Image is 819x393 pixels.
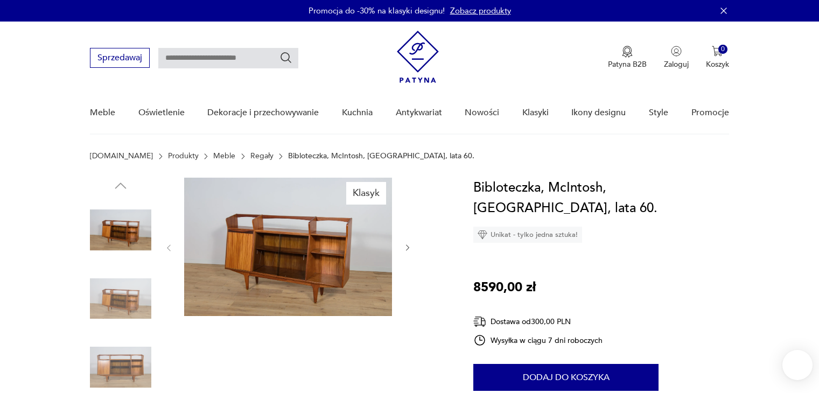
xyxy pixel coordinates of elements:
a: Nowości [465,92,499,134]
a: Meble [213,152,235,160]
img: Ikona diamentu [478,230,487,240]
a: [DOMAIN_NAME] [90,152,153,160]
img: Zdjęcie produktu Bibloteczka, McIntosh, Wielka Brytania, lata 60. [90,199,151,261]
img: Ikonka użytkownika [671,46,682,57]
button: Zaloguj [664,46,689,69]
a: Zobacz produkty [450,5,511,16]
button: Dodaj do koszyka [473,364,659,391]
a: Style [649,92,668,134]
p: Zaloguj [664,59,689,69]
a: Antykwariat [396,92,442,134]
div: Unikat - tylko jedna sztuka! [473,227,582,243]
a: Sprzedawaj [90,55,150,62]
img: Ikona koszyka [712,46,723,57]
a: Regały [250,152,274,160]
img: Ikona dostawy [473,315,486,328]
a: Meble [90,92,115,134]
img: Ikona medalu [622,46,633,58]
a: Promocje [691,92,729,134]
p: Koszyk [706,59,729,69]
button: Sprzedawaj [90,48,150,68]
div: Klasyk [346,182,386,205]
button: 0Koszyk [706,46,729,69]
div: 0 [718,45,727,54]
div: Wysyłka w ciągu 7 dni roboczych [473,334,603,347]
img: Zdjęcie produktu Bibloteczka, McIntosh, Wielka Brytania, lata 60. [90,268,151,329]
p: Patyna B2B [608,59,647,69]
a: Produkty [168,152,199,160]
iframe: Smartsupp widget button [782,350,813,380]
img: Patyna - sklep z meblami i dekoracjami vintage [397,31,439,83]
p: Bibloteczka, McIntosh, [GEOGRAPHIC_DATA], lata 60. [288,152,474,160]
h1: Bibloteczka, McIntosh, [GEOGRAPHIC_DATA], lata 60. [473,178,729,219]
a: Kuchnia [342,92,373,134]
a: Dekoracje i przechowywanie [207,92,319,134]
img: Zdjęcie produktu Bibloteczka, McIntosh, Wielka Brytania, lata 60. [184,178,392,316]
p: Promocja do -30% na klasyki designu! [309,5,445,16]
div: Dostawa od 300,00 PLN [473,315,603,328]
a: Ikony designu [571,92,626,134]
a: Klasyki [522,92,549,134]
button: Szukaj [279,51,292,64]
a: Oświetlenie [138,92,185,134]
a: Ikona medaluPatyna B2B [608,46,647,69]
button: Patyna B2B [608,46,647,69]
p: 8590,00 zł [473,277,536,298]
